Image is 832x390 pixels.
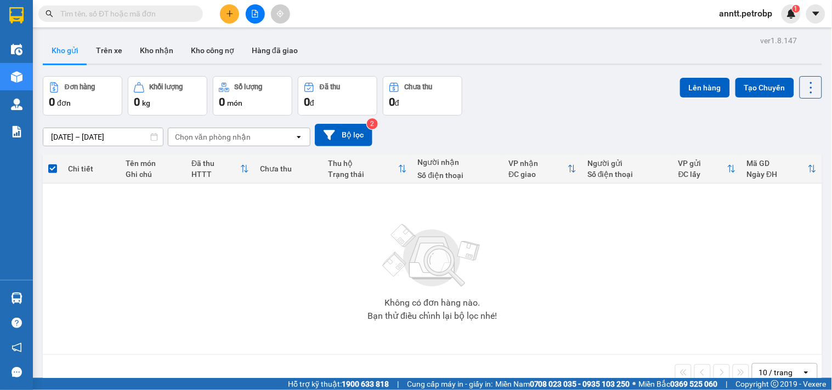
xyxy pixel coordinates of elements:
span: search [46,10,53,18]
img: logo-vxr [9,7,24,24]
div: Đã thu [320,83,340,91]
span: Nhận: [105,10,131,22]
div: Trạng thái [329,170,398,179]
button: Bộ lọc [315,124,372,146]
div: Khối lượng [150,83,183,91]
span: món [227,99,242,107]
div: Thu hộ [329,159,398,168]
div: Chọn văn phòng nhận [175,131,251,142]
input: Select a date range. [43,128,163,146]
img: icon-new-feature [786,9,796,19]
div: Số điện thoại [418,171,498,180]
button: plus [220,4,239,24]
button: Số lượng0món [213,76,292,116]
th: Toggle SortBy [742,154,822,183]
button: Trên xe [87,37,131,64]
th: Toggle SortBy [186,154,254,183]
span: aim [276,10,284,18]
button: Đơn hàng0đơn [43,76,122,116]
span: 0 [389,95,395,108]
div: Ghi chú [126,170,180,179]
div: VP gửi [678,159,727,168]
sup: 2 [367,118,378,129]
div: Bạn thử điều chỉnh lại bộ lọc nhé! [367,312,497,320]
div: Số lượng [235,83,263,91]
div: Chi tiết [68,164,115,173]
span: Hỗ trợ kỹ thuật: [288,378,389,390]
button: Kho nhận [131,37,182,64]
span: 1 [794,5,798,13]
span: Miền Nam [495,378,630,390]
div: ĐC giao [508,170,568,179]
span: notification [12,342,22,353]
th: Toggle SortBy [323,154,412,183]
div: Số điện thoại [587,170,667,179]
span: Cung cấp máy in - giấy in: [407,378,493,390]
div: VP [PERSON_NAME] [9,9,97,36]
div: Đơn hàng [65,83,95,91]
img: warehouse-icon [11,292,22,304]
img: warehouse-icon [11,99,22,110]
img: solution-icon [11,126,22,137]
div: VP Bù Nho [105,9,179,36]
span: copyright [771,380,779,388]
div: Tên món [126,159,180,168]
strong: 1900 633 818 [342,380,389,388]
div: Mã GD [747,159,808,168]
strong: 0369 525 060 [671,380,718,388]
div: Không có đơn hàng nào. [384,299,480,307]
button: Kho gửi [43,37,87,64]
span: ⚪️ [633,382,636,386]
th: Toggle SortBy [503,154,582,183]
div: PHONG HF [9,36,97,49]
span: kg [142,99,150,107]
sup: 1 [793,5,800,13]
span: 0 [49,95,55,108]
div: Người nhận [418,158,498,167]
span: caret-down [811,9,821,19]
button: Lên hàng [680,78,730,97]
img: warehouse-icon [11,71,22,83]
span: đ [310,99,314,107]
button: caret-down [806,4,825,24]
th: Toggle SortBy [673,154,742,183]
button: Tạo Chuyến [735,78,794,97]
span: Miền Bắc [639,378,718,390]
input: Tìm tên, số ĐT hoặc mã đơn [60,8,190,20]
svg: open [802,368,811,377]
button: aim [271,4,290,24]
div: Người gửi [587,159,667,168]
div: Chưa thu [405,83,433,91]
div: HTTT [191,170,240,179]
strong: 0708 023 035 - 0935 103 250 [530,380,630,388]
button: Chưa thu0đ [383,76,462,116]
div: Chưa thu [260,164,318,173]
span: đơn [57,99,71,107]
button: Đã thu0đ [298,76,377,116]
span: plus [226,10,234,18]
span: 0 [134,95,140,108]
span: file-add [251,10,259,18]
span: anntt.petrobp [711,7,782,20]
div: VP nhận [508,159,568,168]
img: svg+xml;base64,PHN2ZyBjbGFzcz0ibGlzdC1wbHVnX19zdmciIHhtbG5zPSJodHRwOi8vd3d3LnczLm9yZy8yMDAwL3N2Zy... [377,217,487,294]
span: | [397,378,399,390]
span: | [726,378,728,390]
svg: open [295,133,303,141]
button: Khối lượng0kg [128,76,207,116]
button: Hàng đã giao [243,37,307,64]
button: file-add [246,4,265,24]
span: 0 [219,95,225,108]
button: Kho công nợ [182,37,243,64]
div: 10 / trang [759,367,793,378]
div: TÂM - MÂY FLOWER [105,36,179,62]
span: Gửi: [9,10,26,22]
span: đ [395,99,399,107]
div: Ngày ĐH [747,170,808,179]
div: ĐC lấy [678,170,727,179]
img: warehouse-icon [11,44,22,55]
span: question-circle [12,318,22,328]
span: message [12,367,22,377]
div: Đã thu [191,159,240,168]
div: ver 1.8.147 [761,35,797,47]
